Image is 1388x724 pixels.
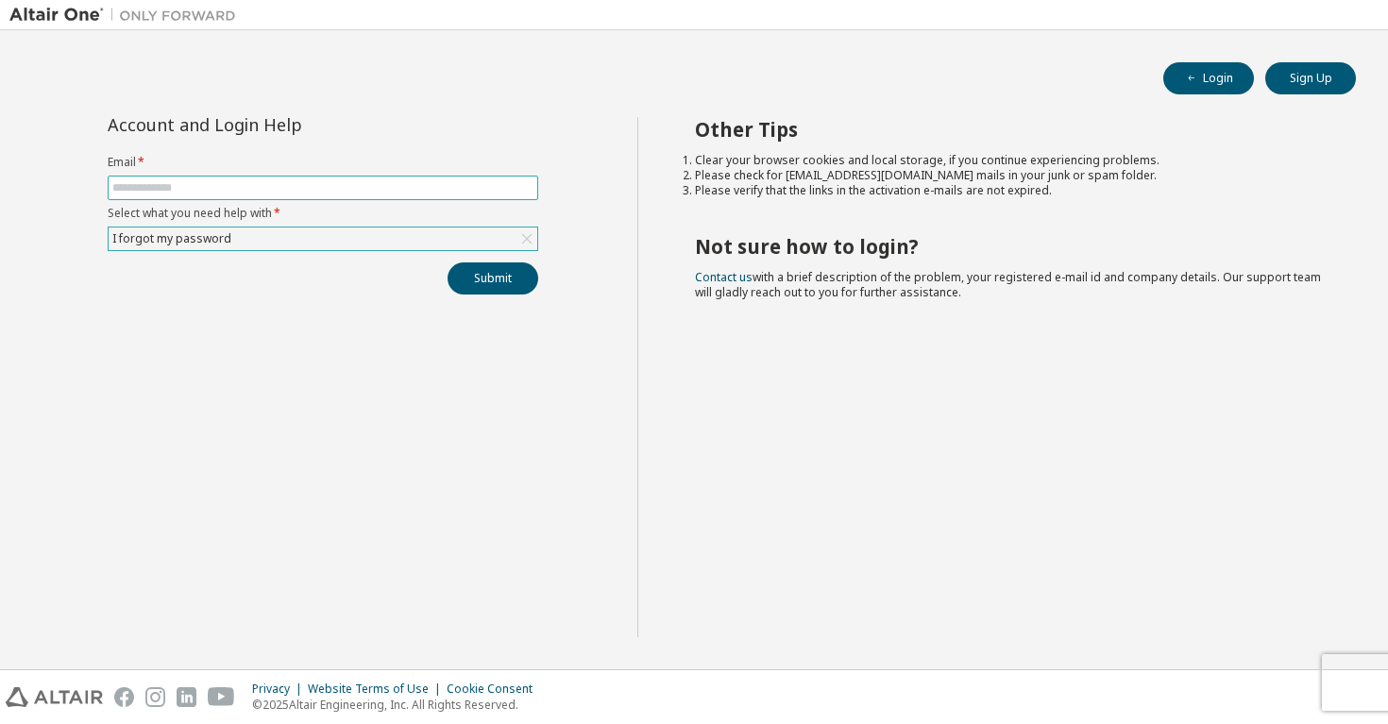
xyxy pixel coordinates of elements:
[447,682,544,697] div: Cookie Consent
[695,269,753,285] a: Contact us
[695,234,1323,259] h2: Not sure how to login?
[208,687,235,707] img: youtube.svg
[114,687,134,707] img: facebook.svg
[695,269,1321,300] span: with a brief description of the problem, your registered e-mail id and company details. Our suppo...
[1163,62,1254,94] button: Login
[695,153,1323,168] li: Clear your browser cookies and local storage, if you continue experiencing problems.
[1265,62,1356,94] button: Sign Up
[695,117,1323,142] h2: Other Tips
[9,6,245,25] img: Altair One
[145,687,165,707] img: instagram.svg
[177,687,196,707] img: linkedin.svg
[252,697,544,713] p: © 2025 Altair Engineering, Inc. All Rights Reserved.
[109,227,537,250] div: I forgot my password
[308,682,447,697] div: Website Terms of Use
[695,168,1323,183] li: Please check for [EMAIL_ADDRESS][DOMAIN_NAME] mails in your junk or spam folder.
[108,117,452,132] div: Account and Login Help
[448,262,538,295] button: Submit
[108,206,538,221] label: Select what you need help with
[252,682,308,697] div: Privacy
[108,155,538,170] label: Email
[110,228,234,249] div: I forgot my password
[695,183,1323,198] li: Please verify that the links in the activation e-mails are not expired.
[6,687,103,707] img: altair_logo.svg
